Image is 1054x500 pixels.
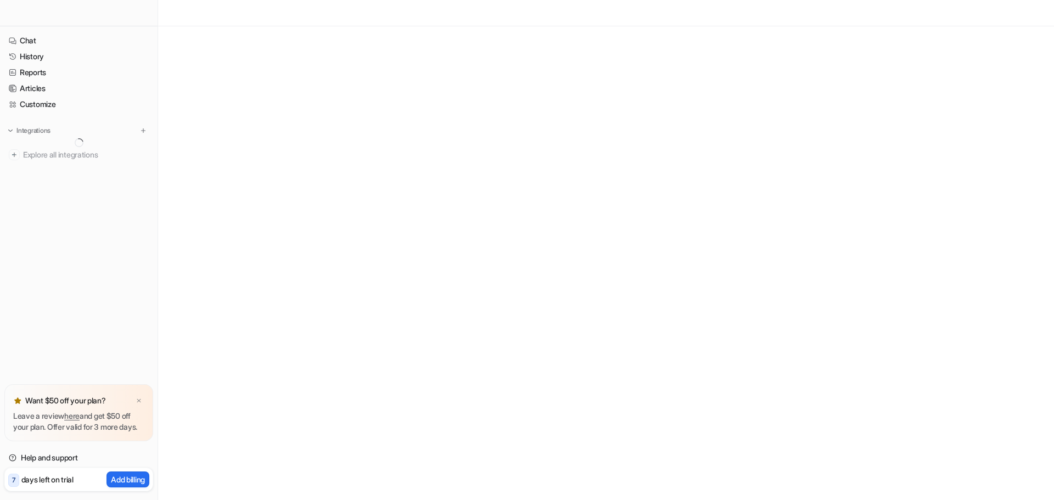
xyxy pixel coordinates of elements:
p: Add billing [111,474,145,485]
p: 7 [12,475,15,485]
p: Want $50 off your plan? [25,395,106,406]
span: Explore all integrations [23,146,149,164]
a: Reports [4,65,153,80]
p: Integrations [16,126,51,135]
button: Integrations [4,125,54,136]
img: x [136,397,142,405]
img: explore all integrations [9,149,20,160]
a: Customize [4,97,153,112]
a: History [4,49,153,64]
a: Chat [4,33,153,48]
img: expand menu [7,127,14,134]
button: Add billing [106,471,149,487]
img: menu_add.svg [139,127,147,134]
p: days left on trial [21,474,74,485]
a: Articles [4,81,153,96]
a: here [64,411,80,420]
a: Explore all integrations [4,147,153,162]
a: Help and support [4,450,153,465]
img: star [13,396,22,405]
p: Leave a review and get $50 off your plan. Offer valid for 3 more days. [13,411,144,432]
